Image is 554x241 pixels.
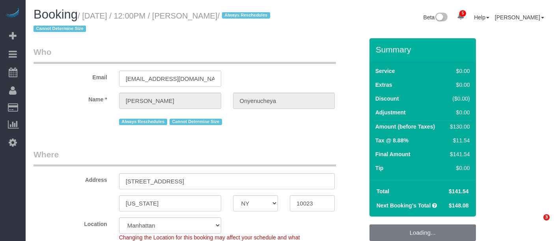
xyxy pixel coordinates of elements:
[376,45,472,54] h3: Summary
[449,202,469,209] span: $148.08
[170,119,222,125] span: Cannot Determine Size
[474,14,489,21] a: Help
[435,13,448,23] img: New interface
[375,81,392,89] label: Extras
[222,12,270,19] span: Always Reschedules
[375,123,435,131] label: Amount (before Taxes)
[119,93,221,109] input: First Name
[543,214,550,220] span: 3
[28,93,113,103] label: Name *
[375,108,406,116] label: Adjustment
[423,14,448,21] a: Beta
[447,123,470,131] div: $130.00
[34,46,336,64] legend: Who
[375,136,409,144] label: Tax @ 8.88%
[119,71,221,87] input: Email
[119,195,221,211] input: City
[447,108,470,116] div: $0.00
[447,95,470,103] div: ($0.00)
[375,164,384,172] label: Tip
[119,119,167,125] span: Always Reschedules
[495,14,544,21] a: [PERSON_NAME]
[28,173,113,184] label: Address
[459,10,466,17] span: 5
[375,95,399,103] label: Discount
[375,67,395,75] label: Service
[377,202,431,209] strong: Next Booking's Total
[34,7,78,21] span: Booking
[34,26,86,32] span: Cannot Determine Size
[377,188,389,194] strong: Total
[5,8,21,19] img: Automaid Logo
[447,150,470,158] div: $141.54
[447,67,470,75] div: $0.00
[34,11,272,34] small: / [DATE] / 12:00PM / [PERSON_NAME]
[28,217,113,228] label: Location
[290,195,335,211] input: Zip Code
[447,136,470,144] div: $11.54
[449,188,469,194] span: $141.54
[375,150,410,158] label: Final Amount
[447,81,470,89] div: $0.00
[233,93,335,109] input: Last Name
[34,149,336,166] legend: Where
[453,8,468,25] a: 5
[28,71,113,81] label: Email
[447,164,470,172] div: $0.00
[527,214,546,233] iframe: Intercom live chat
